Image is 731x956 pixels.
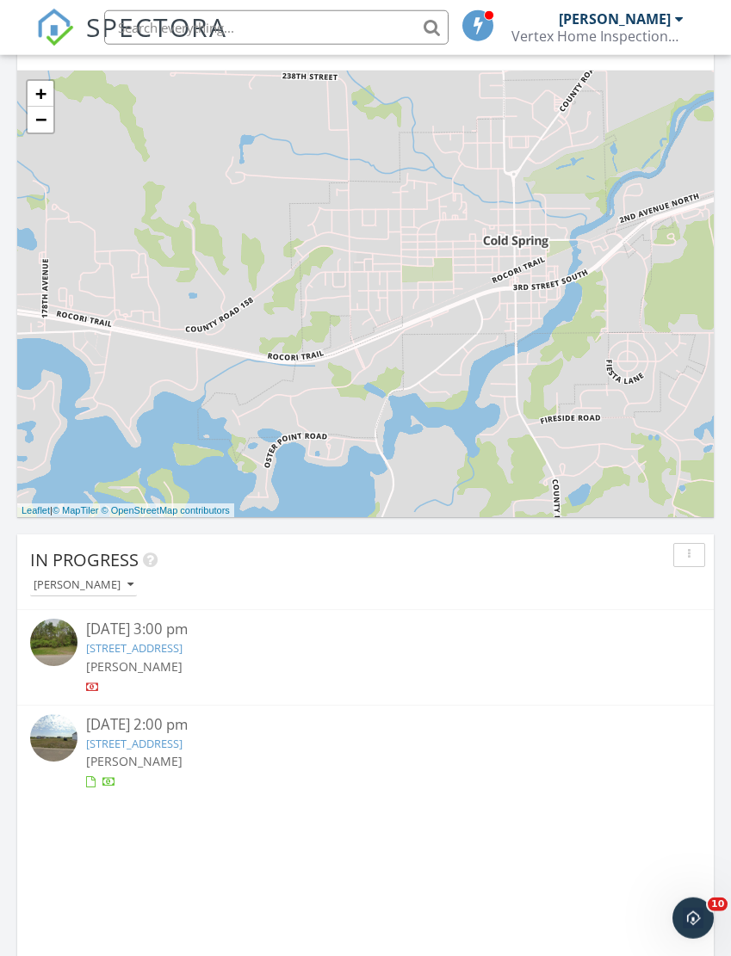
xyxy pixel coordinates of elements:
[17,503,234,518] div: |
[708,897,728,911] span: 10
[86,658,183,675] span: [PERSON_NAME]
[30,619,701,695] a: [DATE] 3:00 pm [STREET_ADDRESS] [PERSON_NAME]
[86,753,183,769] span: [PERSON_NAME]
[36,23,227,59] a: SPECTORA
[30,548,139,571] span: In Progress
[28,81,53,107] a: Zoom in
[511,28,684,45] div: Vertex Home Inspections LLC
[672,897,714,939] iframe: Intercom live chat
[53,505,99,515] a: © MapTiler
[86,714,645,736] div: [DATE] 2:00 pm
[86,619,645,640] div: [DATE] 3:00 pm
[102,505,230,515] a: © OpenStreetMap contributors
[30,619,77,666] img: streetview
[36,9,74,46] img: The Best Home Inspection Software - Spectora
[28,107,53,133] a: Zoom out
[30,574,137,597] button: [PERSON_NAME]
[34,579,133,591] div: [PERSON_NAME]
[30,714,77,762] img: streetview
[22,505,50,515] a: Leaflet
[104,10,449,45] input: Search everything...
[86,736,183,751] a: [STREET_ADDRESS]
[30,714,701,791] a: [DATE] 2:00 pm [STREET_ADDRESS] [PERSON_NAME]
[86,640,183,656] a: [STREET_ADDRESS]
[559,10,671,28] div: [PERSON_NAME]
